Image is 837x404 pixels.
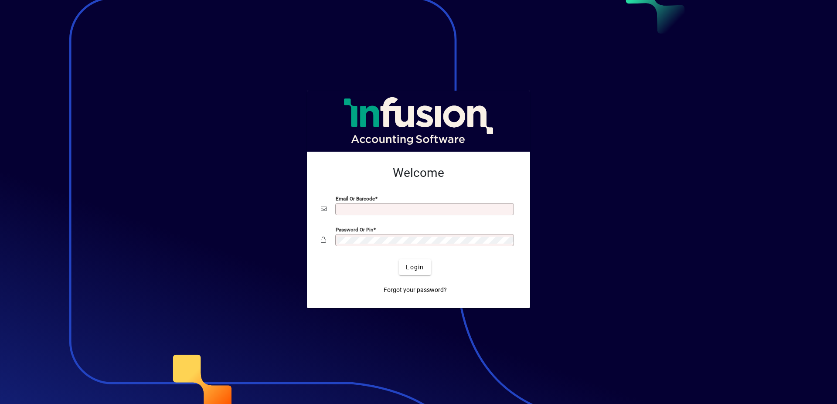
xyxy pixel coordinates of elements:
[384,285,447,295] span: Forgot your password?
[406,263,424,272] span: Login
[336,227,373,233] mat-label: Password or Pin
[380,282,450,298] a: Forgot your password?
[399,259,431,275] button: Login
[336,196,375,202] mat-label: Email or Barcode
[321,166,516,180] h2: Welcome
